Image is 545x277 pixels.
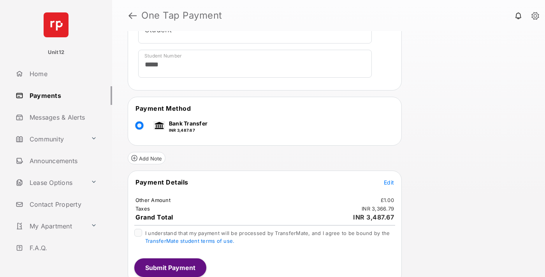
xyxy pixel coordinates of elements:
span: Payment Details [135,178,188,186]
a: Messages & Alerts [12,108,112,127]
td: INR 3,366.79 [361,205,394,212]
button: Edit [384,178,394,186]
p: Unit12 [48,49,65,56]
td: Taxes [135,205,150,212]
img: bank.png [153,121,165,130]
button: Submit Payment [134,258,206,277]
p: Bank Transfer [169,119,207,127]
strong: One Tap Payment [141,11,222,20]
a: Payments [12,86,112,105]
img: svg+xml;base64,PHN2ZyB4bWxucz0iaHR0cDovL3d3dy53My5vcmcvMjAwMC9zdmciIHdpZHRoPSI2NCIgaGVpZ2h0PSI2NC... [44,12,69,37]
a: Lease Options [12,173,88,192]
a: Home [12,64,112,83]
a: F.A.Q. [12,239,112,257]
a: TransferMate student terms of use. [145,238,234,244]
a: Contact Property [12,195,112,214]
button: Add Note [128,152,165,164]
span: Payment Method [135,105,191,112]
p: INR 3,487.67 [169,127,207,133]
td: £1.00 [380,197,394,204]
a: Community [12,130,88,148]
a: Announcements [12,152,112,170]
span: INR 3,487.67 [353,213,394,221]
span: I understand that my payment will be processed by TransferMate, and I agree to be bound by the [145,230,390,244]
span: Grand Total [135,213,173,221]
a: My Apartment [12,217,88,235]
td: Other Amount [135,197,171,204]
